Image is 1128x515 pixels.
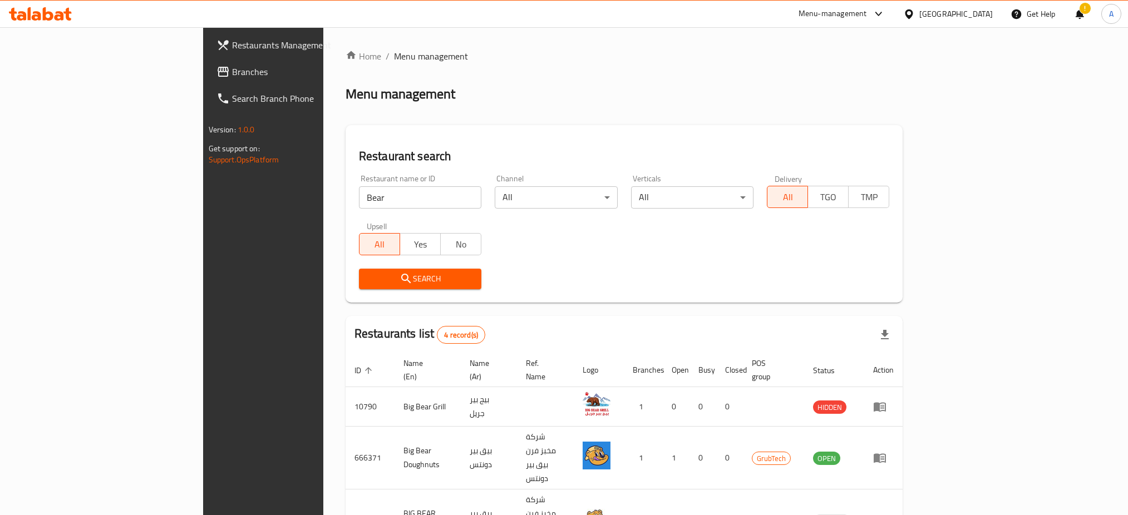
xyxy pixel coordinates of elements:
[631,186,753,209] div: All
[663,387,689,427] td: 0
[517,427,574,489] td: شركة مخبز فرن بيق بير دونتس
[663,353,689,387] th: Open
[873,451,894,464] div: Menu
[346,49,903,63] nav: breadcrumb
[716,353,743,387] th: Closed
[767,186,808,208] button: All
[359,233,400,255] button: All
[574,353,624,387] th: Logo
[775,175,802,182] label: Delivery
[232,92,383,105] span: Search Branch Phone
[1109,8,1114,20] span: A
[354,325,485,344] h2: Restaurants list
[208,58,392,85] a: Branches
[716,427,743,489] td: 0
[209,141,260,156] span: Get support on:
[716,387,743,427] td: 0
[848,186,889,208] button: TMP
[403,356,447,383] span: Name (En)
[445,236,477,252] span: No
[359,148,890,165] h2: Restaurant search
[395,427,461,489] td: Big Bear Doughnuts
[624,387,663,427] td: 1
[395,387,461,427] td: Big Bear Grill
[437,330,485,340] span: 4 record(s)
[689,427,716,489] td: 0
[689,353,716,387] th: Busy
[470,356,504,383] span: Name (Ar)
[871,321,898,348] div: Export file
[359,186,481,209] input: Search for restaurant name or ID..
[359,269,481,289] button: Search
[368,272,472,286] span: Search
[812,189,844,205] span: TGO
[405,236,436,252] span: Yes
[209,122,236,137] span: Version:
[354,364,376,377] span: ID
[364,236,396,252] span: All
[864,353,903,387] th: Action
[624,353,663,387] th: Branches
[873,400,894,413] div: Menu
[663,427,689,489] td: 1
[813,364,849,377] span: Status
[813,401,846,414] span: HIDDEN
[919,8,993,20] div: [GEOGRAPHIC_DATA]
[752,452,790,465] span: GrubTech
[208,32,392,58] a: Restaurants Management
[853,189,885,205] span: TMP
[400,233,441,255] button: Yes
[583,390,610,418] img: Big Bear Grill
[813,452,840,465] span: OPEN
[232,38,383,52] span: Restaurants Management
[495,186,617,209] div: All
[238,122,255,137] span: 1.0.0
[624,427,663,489] td: 1
[209,152,279,167] a: Support.OpsPlatform
[807,186,849,208] button: TGO
[367,222,387,230] label: Upsell
[394,49,468,63] span: Menu management
[461,427,517,489] td: بيق بير دونتس
[461,387,517,427] td: بيج بير جريل
[526,356,560,383] span: Ref. Name
[583,442,610,469] img: Big Bear Doughnuts
[440,233,481,255] button: No
[232,65,383,78] span: Branches
[799,7,867,21] div: Menu-management
[689,387,716,427] td: 0
[208,85,392,112] a: Search Branch Phone
[772,189,804,205] span: All
[752,356,791,383] span: POS group
[346,85,455,103] h2: Menu management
